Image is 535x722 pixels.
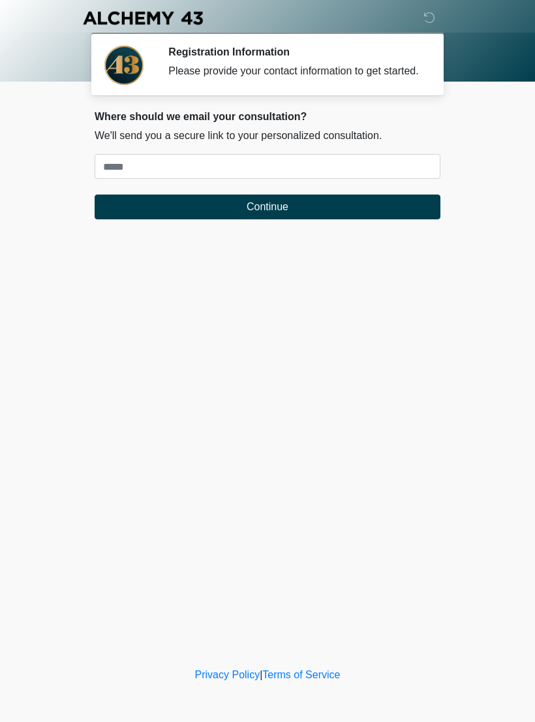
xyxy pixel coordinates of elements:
[168,46,421,58] h2: Registration Information
[195,669,260,680] a: Privacy Policy
[82,10,204,26] img: Alchemy 43 Logo
[168,63,421,79] div: Please provide your contact information to get started.
[95,195,440,219] button: Continue
[260,669,262,680] a: |
[95,110,440,123] h2: Where should we email your consultation?
[95,128,440,144] p: We'll send you a secure link to your personalized consultation.
[104,46,144,85] img: Agent Avatar
[262,669,340,680] a: Terms of Service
